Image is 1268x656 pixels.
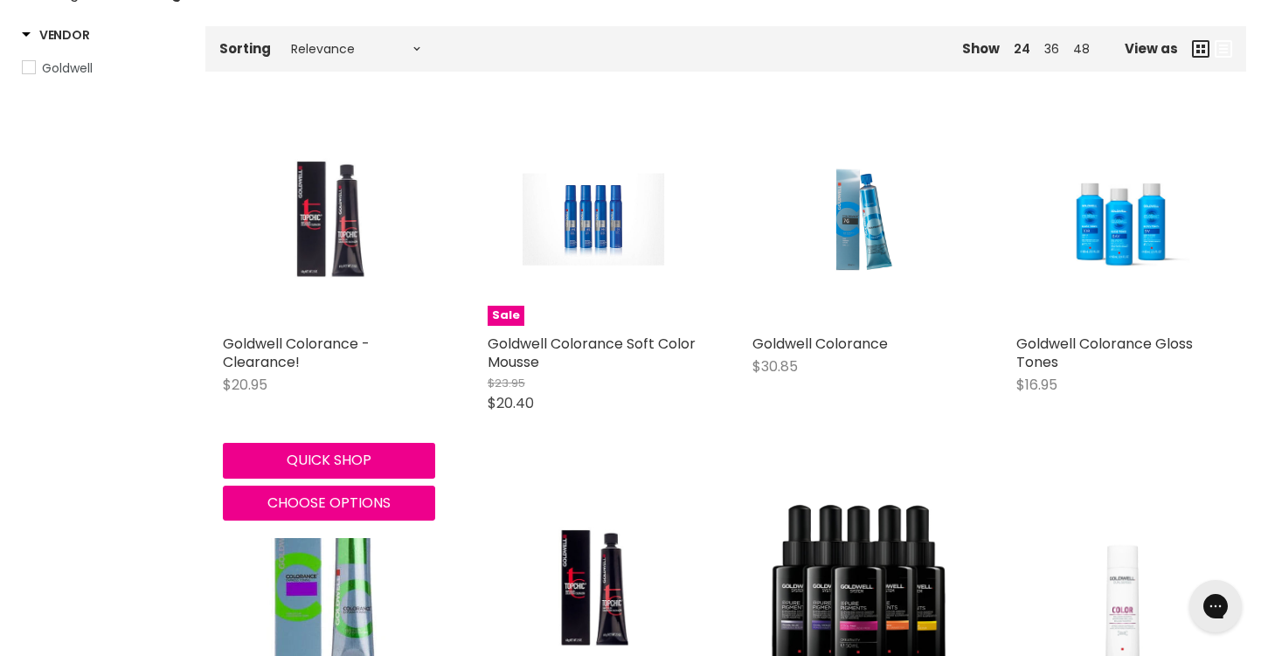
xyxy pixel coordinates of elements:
[1073,40,1090,58] a: 48
[752,356,798,376] span: $30.85
[267,493,391,513] span: Choose options
[22,26,89,44] h3: Vendor
[1016,334,1193,372] a: Goldwell Colorance Gloss Tones
[1181,574,1251,639] iframe: Gorgias live chat messenger
[488,114,700,326] a: Goldwell Colorance Soft Color MousseSale
[1016,114,1229,326] a: Goldwell Colorance Gloss Tones
[223,443,435,478] button: Quick shop
[488,334,696,372] a: Goldwell Colorance Soft Color Mousse
[962,39,1000,58] span: Show
[752,334,888,354] a: Goldwell Colorance
[488,306,524,326] span: Sale
[1016,150,1229,288] img: Goldwell Colorance Gloss Tones
[219,41,271,56] label: Sorting
[488,375,525,391] span: $23.95
[259,114,399,326] img: Goldwell Colorance - Clearance!
[223,334,370,372] a: Goldwell Colorance - Clearance!
[223,486,435,521] button: Choose options
[223,114,435,326] a: Goldwell Colorance - Clearance!
[523,114,664,326] img: Goldwell Colorance Soft Color Mousse
[1125,41,1178,56] span: View as
[1016,375,1057,395] span: $16.95
[1044,40,1059,58] a: 36
[223,375,267,395] span: $20.95
[752,114,965,326] a: Goldwell Colorance
[22,59,184,78] a: Goldwell
[42,59,93,77] span: Goldwell
[787,114,929,326] img: Goldwell Colorance
[488,393,534,413] span: $20.40
[1014,40,1030,58] a: 24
